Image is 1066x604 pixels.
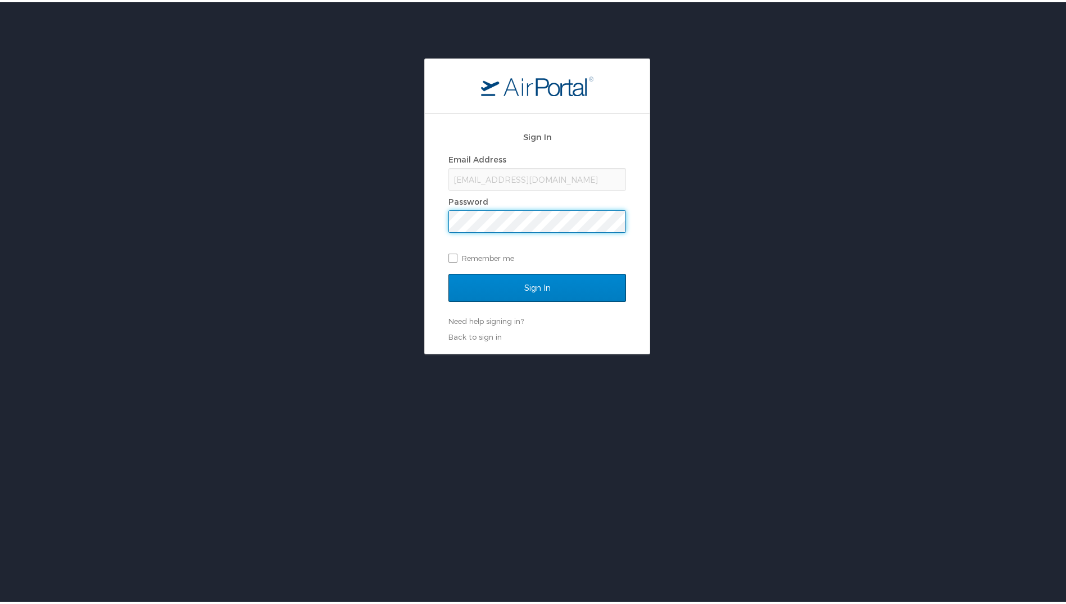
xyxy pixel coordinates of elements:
label: Email Address [448,152,506,162]
a: Back to sign in [448,330,502,339]
img: logo [481,74,593,94]
h2: Sign In [448,128,626,141]
label: Remember me [448,247,626,264]
a: Need help signing in? [448,314,524,323]
input: Sign In [448,272,626,300]
label: Password [448,195,488,204]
